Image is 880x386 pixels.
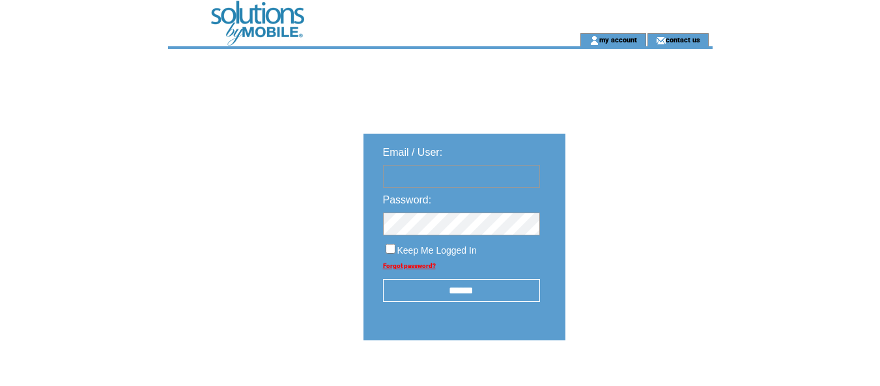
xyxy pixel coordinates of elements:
img: account_icon.gif [589,35,599,46]
span: Email / User: [383,147,443,158]
a: my account [599,35,637,44]
span: Keep Me Logged In [397,245,477,256]
span: Password: [383,194,432,205]
a: Forgot password? [383,262,436,269]
a: contact us [666,35,700,44]
img: contact_us_icon.gif [656,35,666,46]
